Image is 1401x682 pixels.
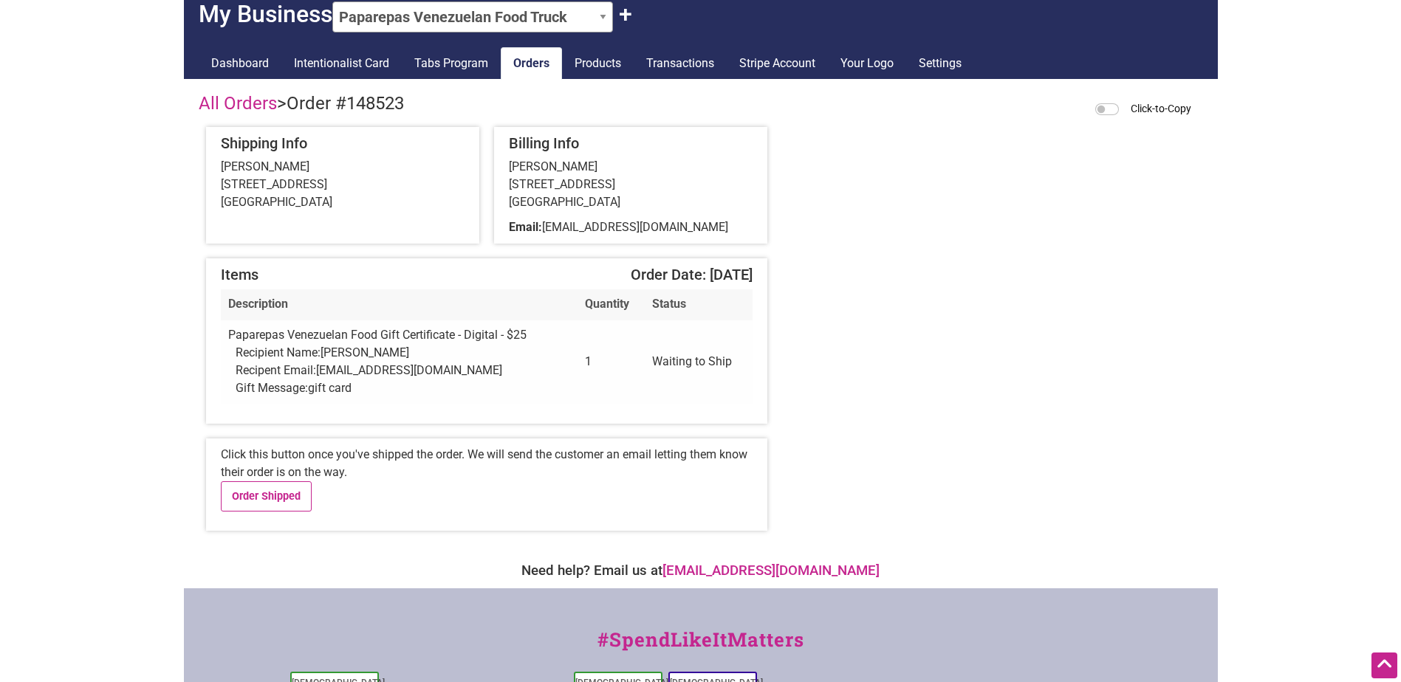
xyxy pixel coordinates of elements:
a: Settings [906,47,974,80]
div: [PERSON_NAME] [STREET_ADDRESS] [GEOGRAPHIC_DATA] [221,158,465,211]
div: [PERSON_NAME] [STREET_ADDRESS] [GEOGRAPHIC_DATA] [509,158,753,211]
div: Need help? Email us at [191,560,1210,581]
a: Intentionalist Card [281,47,402,80]
a: Transactions [634,47,727,80]
h5: Shipping Info [221,134,465,152]
th: Description [221,289,578,320]
div: Recipient Name: [236,344,570,362]
b: Email: [509,220,542,234]
th: Quantity [578,289,645,320]
td: 1 [578,320,645,404]
a: Tabs Program [402,47,501,80]
span: [PERSON_NAME] [321,345,409,359]
h5: Billing Info [509,134,753,152]
div: #SpendLikeItMatters [184,625,1218,669]
a: Stripe Account [727,47,828,80]
div: Click this button once you've shipped the order. We will send the customer an email letting them ... [206,438,767,531]
span: Items [221,266,258,283]
div: When activated, clicking on any blue dashed outlined area will copy the contents to your clipboard. [1110,100,1203,118]
a: All Orders [199,93,277,114]
a: Order Shipped [221,481,312,512]
span: Order Date: [DATE] [631,266,753,283]
span: Order #148523 [287,93,404,114]
th: Status [645,289,753,320]
div: Scroll Back to Top [1371,652,1397,678]
a: Orders [501,47,562,80]
a: [EMAIL_ADDRESS][DOMAIN_NAME] [662,562,880,579]
div: Gift Message: [236,379,570,397]
span: [EMAIL_ADDRESS][DOMAIN_NAME] [316,363,502,377]
h4: > [199,93,404,114]
label: Click-to-Copy [1131,100,1191,118]
td: Waiting to Ship [645,320,753,404]
div: Paparepas Venezuelan Food Gift Certificate - Digital - $25 [228,326,570,397]
span: gift card [308,381,352,395]
div: Recipent Email: [236,362,570,379]
a: Products [562,47,634,80]
a: Dashboard [199,47,281,80]
a: Your Logo [828,47,906,80]
span: [EMAIL_ADDRESS][DOMAIN_NAME] [542,220,728,234]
